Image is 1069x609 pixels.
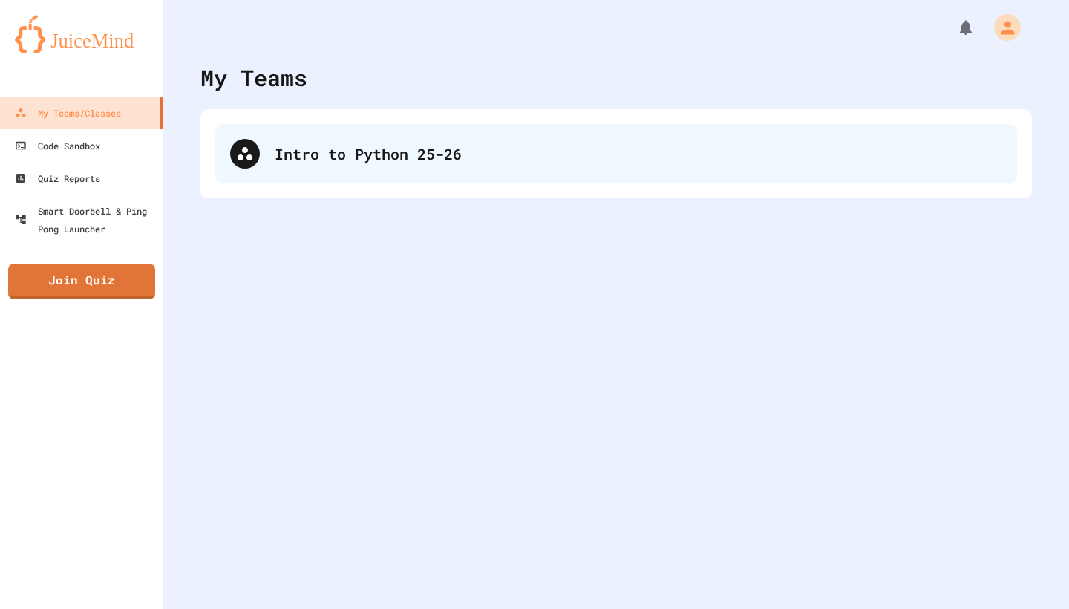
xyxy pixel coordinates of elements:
div: Quiz Reports [15,169,100,187]
img: logo-orange.svg [15,15,148,53]
div: My Teams/Classes [15,104,121,122]
div: My Teams [200,61,307,94]
div: My Notifications [929,15,978,40]
div: Smart Doorbell & Ping Pong Launcher [15,202,157,238]
div: Intro to Python 25-26 [215,124,1017,183]
div: My Account [978,10,1024,45]
div: Intro to Python 25-26 [275,143,1002,165]
a: Join Quiz [8,264,155,299]
div: Code Sandbox [15,137,100,154]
